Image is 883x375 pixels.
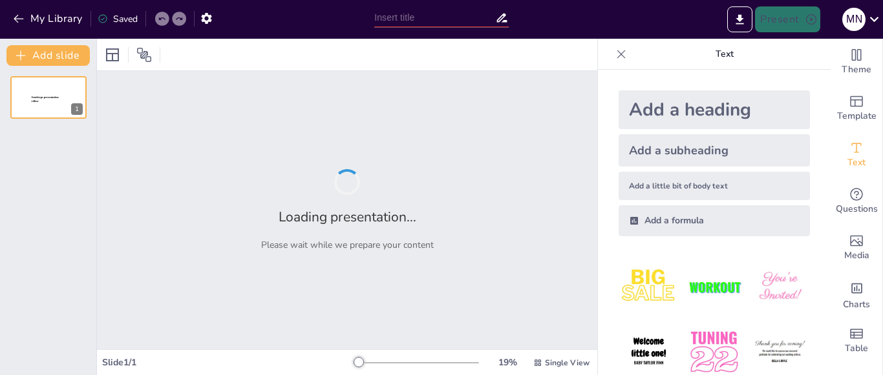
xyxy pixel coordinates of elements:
input: Insert title [374,8,495,27]
div: Add a formula [619,205,810,236]
img: 2.jpeg [684,257,744,317]
span: Position [136,47,152,63]
div: Add images, graphics, shapes or video [831,225,882,271]
span: Media [844,248,869,263]
div: Slide 1 / 1 [102,356,355,369]
div: m n [842,8,866,31]
span: Theme [842,63,871,77]
div: Add charts and graphs [831,271,882,318]
button: Export to PowerPoint [727,6,752,32]
button: My Library [10,8,88,29]
div: Layout [102,45,123,65]
div: Add a table [831,318,882,364]
img: 3.jpeg [750,257,810,317]
div: 1 [10,76,87,119]
p: Text [632,39,818,70]
div: Add a heading [619,90,810,129]
div: Change the overall theme [831,39,882,85]
span: Template [837,109,877,123]
span: Single View [545,358,590,368]
div: Add a little bit of body text [619,172,810,200]
button: Add slide [6,45,90,66]
div: Add a subheading [619,134,810,167]
span: Text [847,156,866,170]
span: Table [845,341,868,356]
span: Questions [836,202,878,216]
div: Get real-time input from your audience [831,178,882,225]
span: Charts [843,298,870,312]
button: m n [842,6,866,32]
img: 1.jpeg [619,257,679,317]
h2: Loading presentation... [279,208,416,226]
div: 1 [71,103,83,115]
div: Saved [98,13,138,25]
div: 19 % [492,356,523,369]
span: Sendsteps presentation editor [32,96,59,103]
div: Add ready made slides [831,85,882,132]
p: Please wait while we prepare your content [261,239,434,251]
button: Present [755,6,820,32]
div: Add text boxes [831,132,882,178]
